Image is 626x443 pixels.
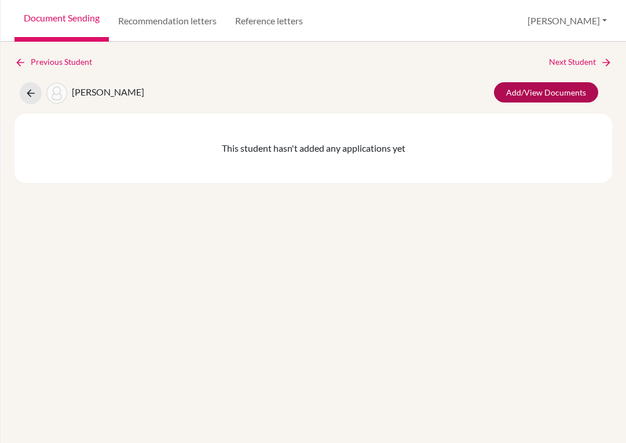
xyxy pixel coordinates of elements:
a: Next Student [549,56,612,68]
button: [PERSON_NAME] [522,10,612,32]
a: Previous Student [14,56,101,68]
div: This student hasn't added any applications yet [14,114,612,183]
span: [PERSON_NAME] [72,86,144,97]
a: Add/View Documents [494,82,598,102]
